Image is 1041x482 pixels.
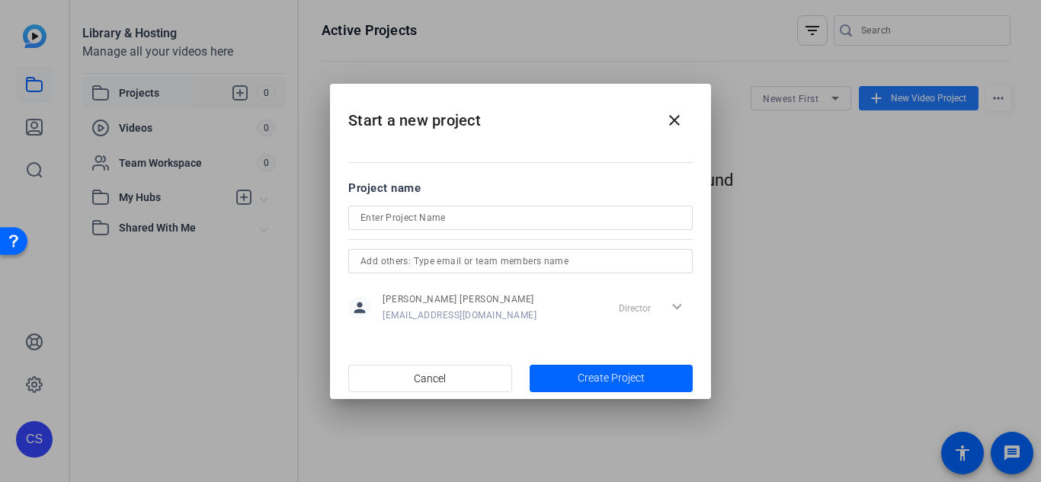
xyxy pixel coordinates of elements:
[330,84,711,145] h2: Start a new project
[530,365,693,392] button: Create Project
[348,365,512,392] button: Cancel
[383,293,537,305] span: [PERSON_NAME] [PERSON_NAME]
[360,209,681,227] input: Enter Project Name
[414,364,446,393] span: Cancel
[383,309,537,321] span: [EMAIL_ADDRESS][DOMAIN_NAME]
[578,370,645,386] span: Create Project
[360,252,681,270] input: Add others: Type email or team members name
[665,111,684,129] mat-icon: close
[348,296,371,319] mat-icon: person
[348,180,693,196] div: Project name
